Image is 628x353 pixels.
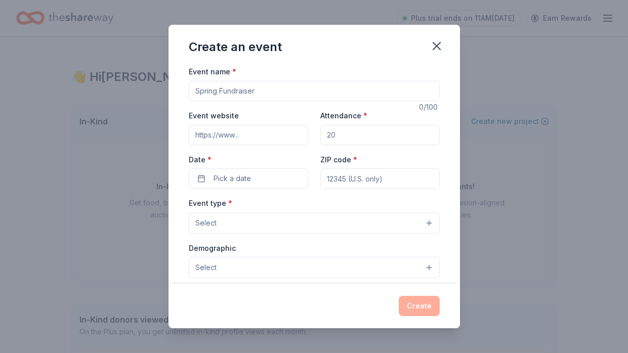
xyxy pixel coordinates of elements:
[189,212,440,234] button: Select
[320,168,440,189] input: 12345 (U.S. only)
[189,282,440,298] div: We use this information to help brands find events with their target demographic to sponsor their...
[195,217,217,229] span: Select
[195,261,217,274] span: Select
[189,155,308,165] label: Date
[189,67,236,77] label: Event name
[189,198,232,208] label: Event type
[189,125,308,145] input: https://www...
[189,257,440,278] button: Select
[189,243,236,253] label: Demographic
[189,81,440,101] input: Spring Fundraiser
[189,168,308,189] button: Pick a date
[419,101,440,113] div: 0 /100
[320,111,367,121] label: Attendance
[189,111,239,121] label: Event website
[214,172,251,185] span: Pick a date
[189,39,282,55] div: Create an event
[320,125,440,145] input: 20
[320,155,357,165] label: ZIP code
